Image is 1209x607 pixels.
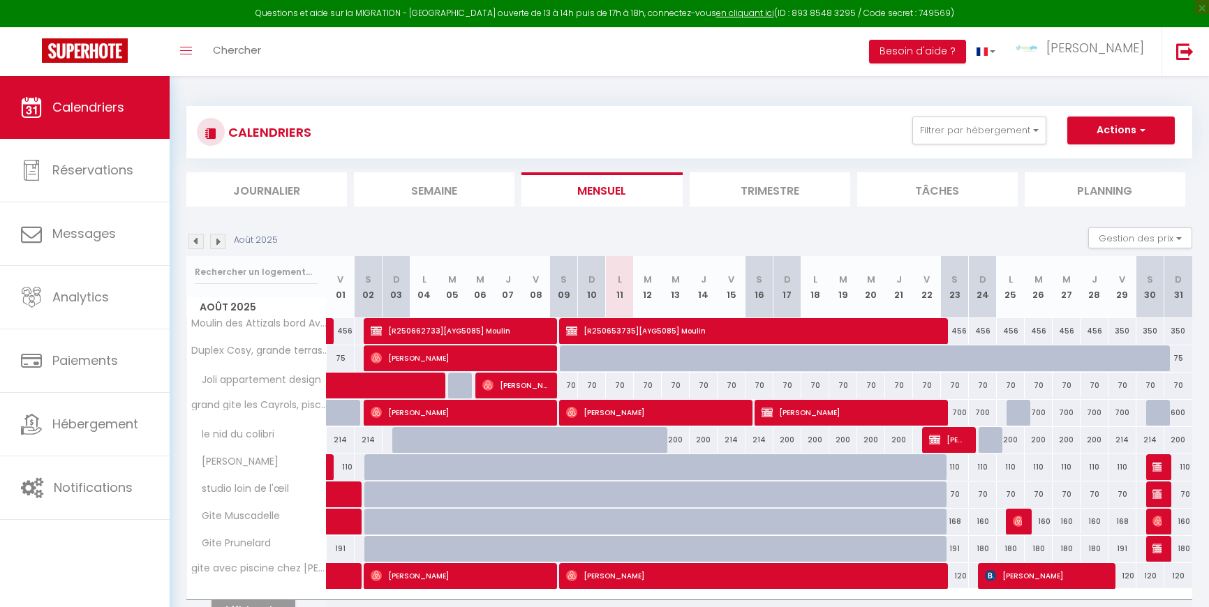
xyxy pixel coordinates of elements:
span: Paiements [52,352,118,369]
th: 27 [1053,256,1081,318]
abbr: D [588,273,595,286]
div: 70 [1081,481,1108,507]
th: 02 [355,256,383,318]
abbr: S [756,273,762,286]
th: 16 [746,256,773,318]
div: 200 [1053,427,1081,453]
div: 110 [1081,454,1108,480]
div: 200 [773,427,801,453]
iframe: LiveChat chat widget [1150,548,1209,607]
div: 70 [1136,373,1164,398]
div: 200 [857,427,885,453]
abbr: M [1062,273,1071,286]
abbr: V [1119,273,1125,286]
div: 456 [1053,318,1081,344]
div: 70 [662,373,690,398]
div: 456 [997,318,1025,344]
th: 08 [522,256,550,318]
div: 456 [969,318,997,344]
abbr: V [728,273,734,286]
button: Gestion des prix [1088,227,1192,248]
abbr: D [979,273,986,286]
abbr: M [839,273,847,286]
div: 70 [1053,373,1081,398]
span: [PERSON_NAME] [371,399,547,426]
th: 12 [634,256,662,318]
abbr: M [1034,273,1043,286]
div: 110 [327,454,355,480]
abbr: S [561,273,567,286]
div: 180 [1053,536,1081,562]
abbr: M [448,273,457,286]
li: Trimestre [690,172,850,207]
div: 120 [1136,563,1164,589]
div: 70 [1081,373,1108,398]
div: 180 [969,536,997,562]
div: 160 [1081,509,1108,534]
abbr: M [672,273,680,286]
div: 70 [1164,373,1192,398]
span: [R250653735][AYG5085] Moulin [566,317,938,344]
span: Gite Muscadelle [189,509,283,524]
div: 70 [829,373,857,398]
span: [PERSON_NAME] [1152,454,1162,480]
div: 70 [857,373,885,398]
div: 350 [1108,318,1136,344]
th: 19 [829,256,857,318]
div: 214 [746,427,773,453]
span: le nid du colibri [189,427,278,442]
div: 180 [1081,536,1108,562]
th: 15 [718,256,746,318]
th: 13 [662,256,690,318]
abbr: J [896,273,902,286]
div: 200 [829,427,857,453]
div: 200 [997,427,1025,453]
div: 70 [578,373,606,398]
div: 75 [327,345,355,371]
abbr: M [644,273,652,286]
div: 456 [941,318,969,344]
span: [PERSON_NAME] [566,399,743,426]
th: 07 [494,256,522,318]
div: 70 [1053,481,1081,507]
abbr: J [701,273,706,286]
div: 70 [690,373,718,398]
span: Notifications [54,479,133,496]
a: Chercher [202,27,272,76]
span: [PERSON_NAME] [1152,508,1162,534]
span: [PERSON_NAME] [371,345,547,371]
div: 110 [1164,454,1192,480]
div: 110 [1025,454,1053,480]
img: ... [1016,45,1037,52]
button: Besoin d'aide ? [869,40,966,63]
div: 180 [1164,536,1192,562]
div: 70 [1108,481,1136,507]
th: 31 [1164,256,1192,318]
th: 06 [466,256,494,318]
div: 456 [1081,318,1108,344]
div: 350 [1164,318,1192,344]
abbr: L [422,273,427,286]
div: 200 [1081,427,1108,453]
div: 70 [746,373,773,398]
div: 110 [969,454,997,480]
div: 120 [941,563,969,589]
div: 700 [1025,400,1053,426]
div: 70 [606,373,634,398]
div: 110 [941,454,969,480]
th: 25 [997,256,1025,318]
a: en cliquant ici [716,7,774,19]
div: 200 [885,427,913,453]
div: 700 [969,400,997,426]
div: 600 [1164,400,1192,426]
abbr: L [813,273,817,286]
h3: CALENDRIERS [225,117,311,148]
div: 191 [1108,536,1136,562]
span: [PERSON_NAME] [985,562,1106,589]
span: Hébergement [52,415,138,433]
span: Messages [52,225,116,242]
span: Calendriers [52,98,124,116]
span: [PERSON_NAME] [1046,39,1144,57]
div: 70 [969,373,997,398]
span: Moulin des Attizals bord Aveyron [189,318,329,329]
